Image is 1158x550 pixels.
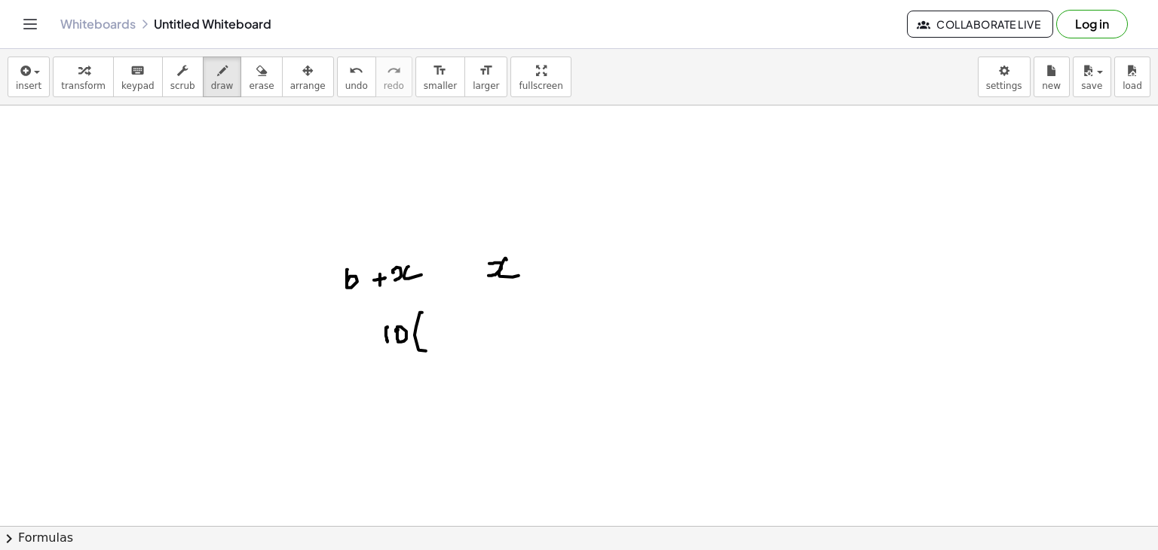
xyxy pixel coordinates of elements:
[61,81,106,91] span: transform
[986,81,1022,91] span: settings
[130,62,145,80] i: keyboard
[18,12,42,36] button: Toggle navigation
[1056,10,1128,38] button: Log in
[16,81,41,91] span: insert
[473,81,499,91] span: larger
[907,11,1053,38] button: Collaborate Live
[1123,81,1142,91] span: load
[8,57,50,97] button: insert
[519,81,562,91] span: fullscreen
[121,81,155,91] span: keypad
[211,81,234,91] span: draw
[170,81,195,91] span: scrub
[349,62,363,80] i: undo
[53,57,114,97] button: transform
[240,57,282,97] button: erase
[920,17,1040,31] span: Collaborate Live
[290,81,326,91] span: arrange
[1081,81,1102,91] span: save
[249,81,274,91] span: erase
[60,17,136,32] a: Whiteboards
[1073,57,1111,97] button: save
[384,81,404,91] span: redo
[1114,57,1150,97] button: load
[479,62,493,80] i: format_size
[282,57,334,97] button: arrange
[415,57,465,97] button: format_sizesmaller
[203,57,242,97] button: draw
[424,81,457,91] span: smaller
[345,81,368,91] span: undo
[337,57,376,97] button: undoundo
[375,57,412,97] button: redoredo
[387,62,401,80] i: redo
[113,57,163,97] button: keyboardkeypad
[1034,57,1070,97] button: new
[1042,81,1061,91] span: new
[433,62,447,80] i: format_size
[510,57,571,97] button: fullscreen
[978,57,1031,97] button: settings
[162,57,204,97] button: scrub
[464,57,507,97] button: format_sizelarger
